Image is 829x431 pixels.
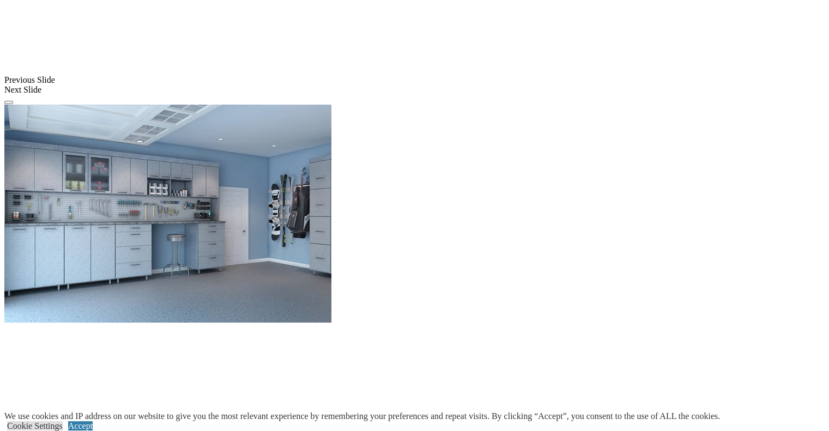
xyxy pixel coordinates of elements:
a: Accept [68,421,93,430]
div: Next Slide [4,85,825,95]
div: We use cookies and IP address on our website to give you the most relevant experience by remember... [4,411,720,421]
div: Previous Slide [4,75,825,85]
button: Click here to pause slide show [4,101,13,104]
img: Banner for mobile view [4,105,331,323]
a: Cookie Settings [7,421,63,430]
